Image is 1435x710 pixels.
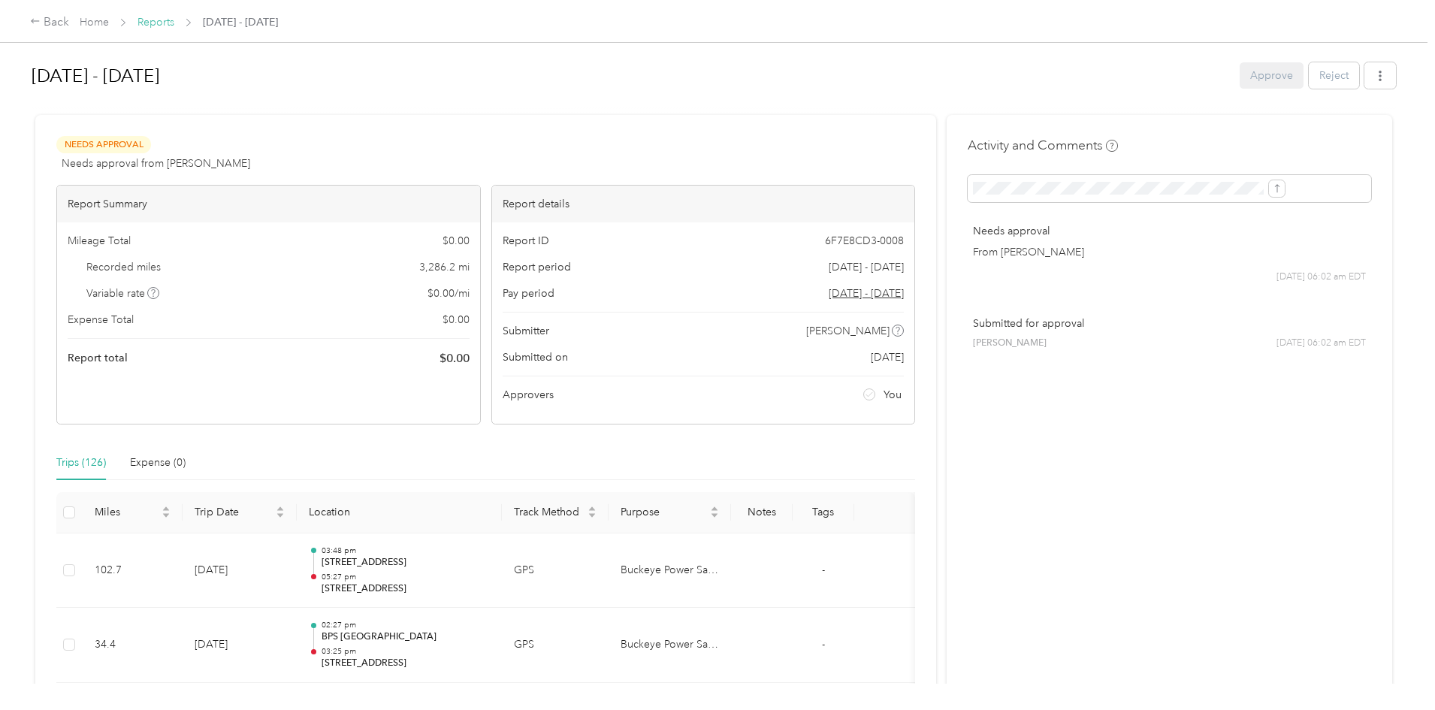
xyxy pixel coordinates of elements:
[130,455,186,471] div: Expense (0)
[588,511,597,520] span: caret-down
[86,259,161,275] span: Recorded miles
[609,608,731,683] td: Buckeye Power Sales
[322,646,490,657] p: 03:25 pm
[322,545,490,556] p: 03:48 pm
[183,608,298,683] td: [DATE]
[710,511,719,520] span: caret-down
[621,506,707,518] span: Purpose
[588,504,597,513] span: caret-up
[86,286,160,301] span: Variable rate
[502,608,609,683] td: GPS
[503,349,568,365] span: Submitted on
[183,533,298,609] td: [DATE]
[68,233,131,249] span: Mileage Total
[322,582,490,596] p: [STREET_ADDRESS]
[793,492,854,533] th: Tags
[322,630,490,644] p: BPS [GEOGRAPHIC_DATA]
[443,312,470,328] span: $ 0.00
[440,349,470,367] span: $ 0.00
[503,233,549,249] span: Report ID
[1276,270,1366,284] span: [DATE] 06:02 am EDT
[829,286,904,301] span: Go to pay period
[822,563,825,576] span: -
[56,136,151,153] span: Needs Approval
[514,506,585,518] span: Track Method
[731,492,793,533] th: Notes
[419,259,470,275] span: 3,286.2 mi
[322,556,490,570] p: [STREET_ADDRESS]
[710,504,719,513] span: caret-up
[162,511,171,520] span: caret-down
[203,14,278,30] span: [DATE] - [DATE]
[973,244,1366,260] p: From [PERSON_NAME]
[806,323,890,339] span: [PERSON_NAME]
[322,572,490,582] p: 05:27 pm
[503,286,554,301] span: Pay period
[973,223,1366,239] p: Needs approval
[137,16,174,29] a: Reports
[1351,626,1435,710] iframe: Everlance-gr Chat Button Frame
[502,492,609,533] th: Track Method
[502,533,609,609] td: GPS
[443,233,470,249] span: $ 0.00
[609,533,731,609] td: Buckeye Power Sales
[503,323,549,339] span: Submitter
[56,455,106,471] div: Trips (126)
[95,506,159,518] span: Miles
[276,511,285,520] span: caret-down
[162,504,171,513] span: caret-up
[822,638,825,651] span: -
[195,506,273,518] span: Trip Date
[825,233,904,249] span: 6F7E8CD3-0008
[322,657,490,670] p: [STREET_ADDRESS]
[1276,337,1366,350] span: [DATE] 06:02 am EDT
[322,620,490,630] p: 02:27 pm
[83,492,183,533] th: Miles
[57,186,480,222] div: Report Summary
[492,186,915,222] div: Report details
[871,349,904,365] span: [DATE]
[297,492,501,533] th: Location
[427,286,470,301] span: $ 0.00 / mi
[276,504,285,513] span: caret-up
[503,387,554,403] span: Approvers
[62,156,250,171] span: Needs approval from [PERSON_NAME]
[32,58,1229,94] h1: Aug 1 - 31, 2025
[80,16,109,29] a: Home
[829,259,904,275] span: [DATE] - [DATE]
[503,259,571,275] span: Report period
[884,387,902,403] span: You
[609,492,731,533] th: Purpose
[968,136,1118,155] h4: Activity and Comments
[68,350,128,366] span: Report total
[83,533,183,609] td: 102.7
[30,14,69,32] div: Back
[973,316,1366,331] p: Submitted for approval
[183,492,298,533] th: Trip Date
[83,608,183,683] td: 34.4
[973,337,1047,350] span: [PERSON_NAME]
[68,312,134,328] span: Expense Total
